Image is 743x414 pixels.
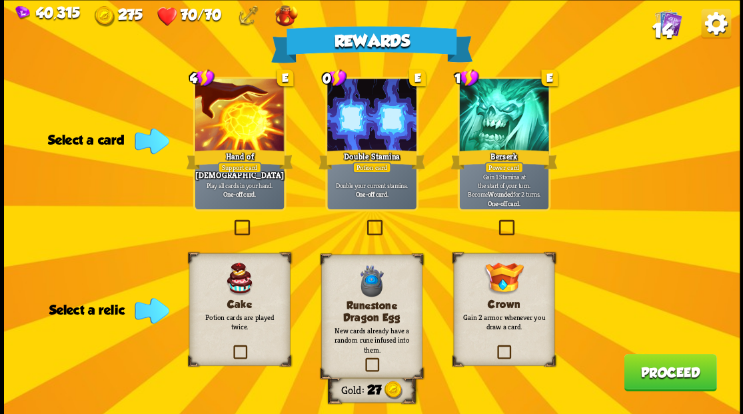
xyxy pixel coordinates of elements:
[94,5,142,26] div: Gold
[135,128,169,154] img: Indicator_Arrow.png
[488,189,513,198] b: Wounded
[94,5,115,26] img: Gold.png
[218,162,261,173] div: Support card
[15,4,80,21] div: Gems
[331,299,412,323] h3: Runestone Dragon Egg
[654,9,682,36] img: Cards_Icon.png
[197,181,282,189] p: Play all cards in your hand.
[408,69,425,86] div: E
[341,383,367,397] div: Gold
[462,312,544,331] p: Gain 2 armor whenever you draw a card.
[157,5,221,26] div: Health
[190,68,215,87] div: 4
[199,312,281,331] p: Potion cards are played twice.
[181,5,221,22] span: 70/70
[271,26,472,63] div: Rewards
[322,68,347,87] div: 0
[355,189,388,198] b: One-off card.
[487,199,520,207] b: One-off card.
[484,162,522,173] div: Power card
[274,5,297,26] img: Rage Potion - Deal 5 fire damage to all enemies when playing a card that costs 3+ stamina.
[384,381,402,399] img: Gold.png
[329,181,414,189] p: Double your current stamina.
[118,5,143,22] span: 275
[15,5,30,19] img: Gem.png
[367,383,381,397] span: 27
[49,302,165,317] div: Select a relic
[226,263,253,296] img: Cake.png
[48,132,165,147] div: Select a card
[541,69,558,86] div: E
[277,69,293,86] div: E
[353,162,390,173] div: Potion card
[454,68,478,87] div: 1
[450,147,557,171] div: Berserk
[624,353,716,391] button: Proceed
[135,297,169,323] img: Indicator_Arrow.png
[223,189,255,198] b: One-off card.
[701,9,731,39] img: Options_Button.png
[461,172,546,199] p: Gain 1 Stamina at the start of your turn. Become for 2 turns.
[652,19,672,41] span: 14
[318,147,424,171] div: Double Stamina
[483,263,524,296] img: Crown.png
[654,9,682,39] div: View all the cards in your deck
[355,264,388,297] img: RunestoneDragonEgg.png
[238,5,258,26] img: Anchor - Start each combat with 10 armor.
[331,325,412,354] p: New cards already have a random rune infused into them.
[462,298,544,310] h3: Crown
[199,298,281,310] h3: Cake
[186,147,293,171] div: Hand of [DEMOGRAPHIC_DATA]
[157,5,177,26] img: Heart.png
